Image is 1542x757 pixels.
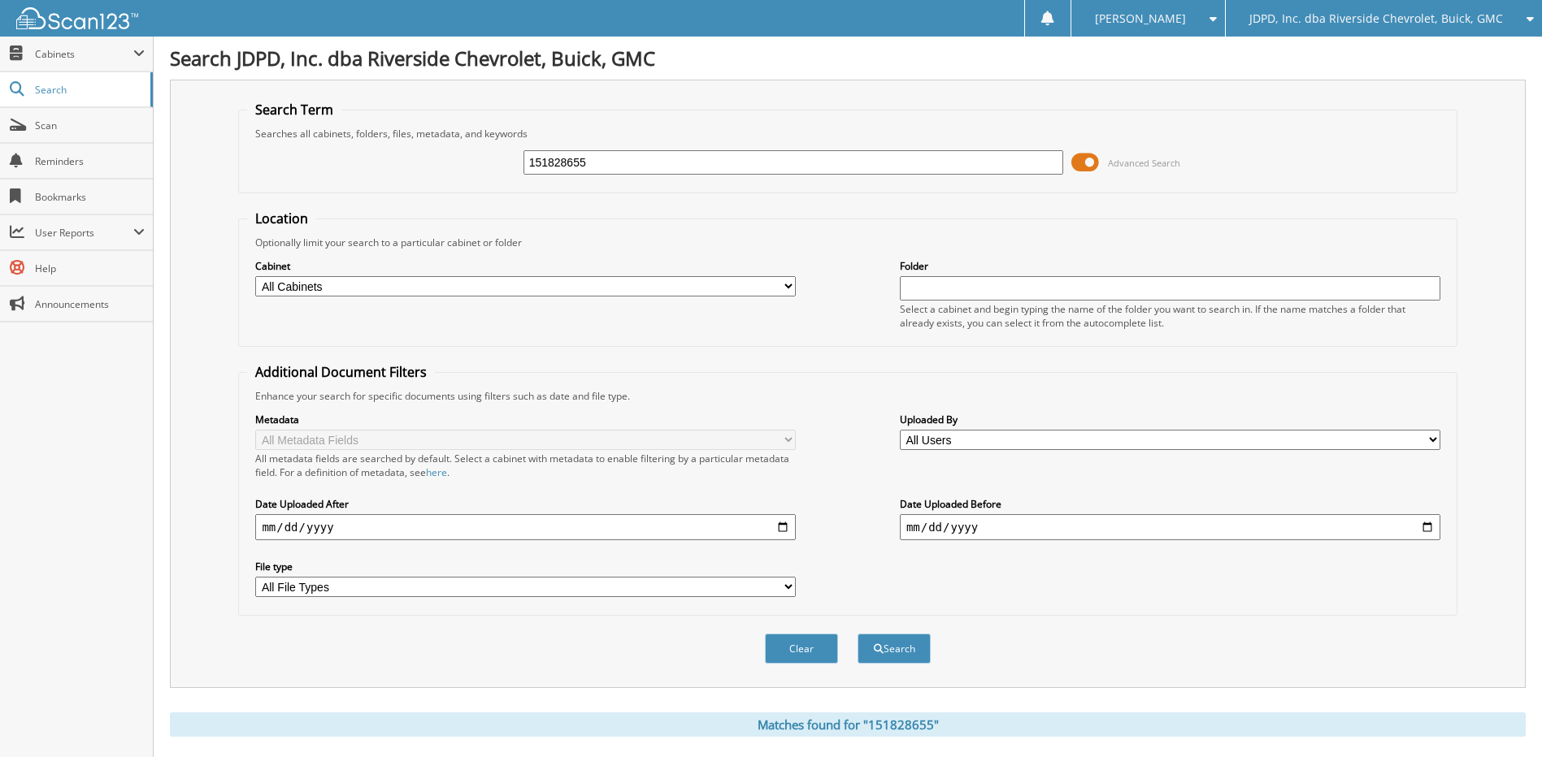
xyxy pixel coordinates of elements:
legend: Search Term [247,101,341,119]
h1: Search JDPD, Inc. dba Riverside Chevrolet, Buick, GMC [170,45,1526,71]
legend: Location [247,210,316,227]
legend: Additional Document Filters [247,363,435,381]
button: Search [858,634,931,664]
button: Clear [765,634,838,664]
img: scan123-logo-white.svg [16,7,138,29]
label: Date Uploaded After [255,497,796,511]
span: Search [35,83,142,97]
span: Announcements [35,297,145,311]
span: Scan [35,119,145,132]
span: [PERSON_NAME] [1095,14,1186,24]
div: Optionally limit your search to a particular cabinet or folder [247,236,1448,249]
div: Enhance your search for specific documents using filters such as date and file type. [247,389,1448,403]
input: end [900,514,1440,540]
span: Reminders [35,154,145,168]
div: Select a cabinet and begin typing the name of the folder you want to search in. If the name match... [900,302,1440,330]
label: Uploaded By [900,413,1440,426]
div: All metadata fields are searched by default. Select a cabinet with metadata to enable filtering b... [255,452,796,479]
span: Cabinets [35,47,133,61]
span: Help [35,262,145,275]
a: here [426,465,447,479]
label: File type [255,560,796,573]
input: start [255,514,796,540]
div: Searches all cabinets, folders, files, metadata, and keywords [247,127,1448,141]
label: Metadata [255,413,796,426]
iframe: Chat Widget [1461,679,1542,757]
label: Date Uploaded Before [900,497,1440,511]
span: User Reports [35,226,133,240]
label: Cabinet [255,259,796,273]
span: Bookmarks [35,190,145,204]
label: Folder [900,259,1440,273]
div: Matches found for "151828655" [170,712,1526,737]
span: Advanced Search [1108,157,1180,169]
span: JDPD, Inc. dba Riverside Chevrolet, Buick, GMC [1249,14,1503,24]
